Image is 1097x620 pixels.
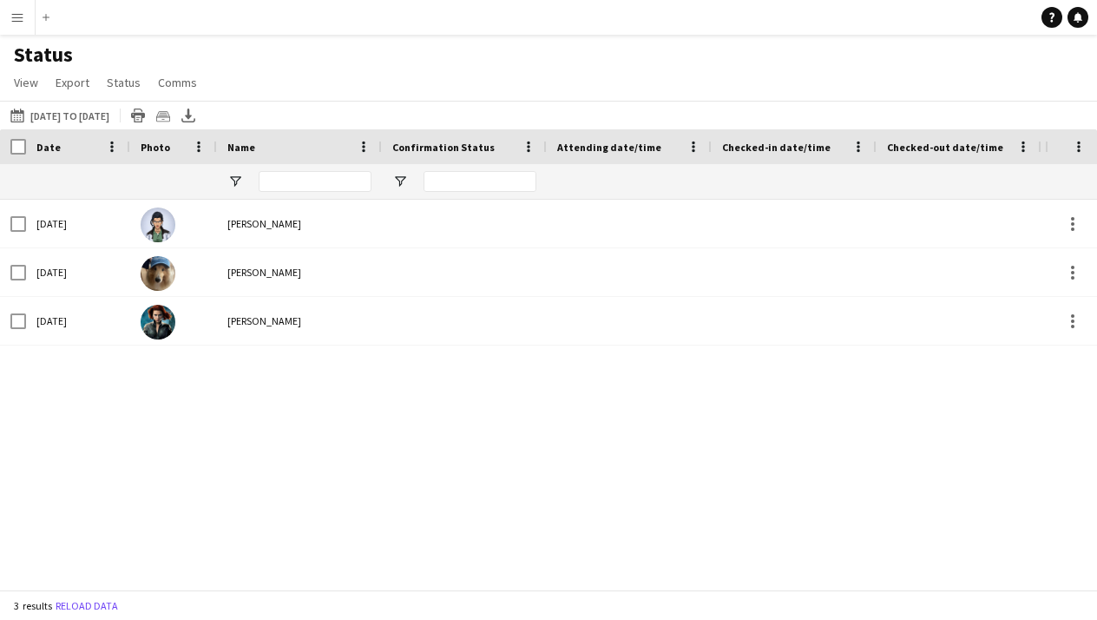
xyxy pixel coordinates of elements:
div: [DATE] [26,248,130,296]
button: Open Filter Menu [227,174,243,189]
span: Export [56,75,89,90]
button: Open Filter Menu [392,174,408,189]
div: [DATE] [26,200,130,247]
app-action-btn: Print [128,105,148,126]
input: Name Filter Input [259,171,371,192]
a: Status [100,71,148,94]
a: View [7,71,45,94]
input: Confirmation Status Filter Input [424,171,536,192]
span: Photo [141,141,170,154]
span: Date [36,141,61,154]
span: [PERSON_NAME] [227,217,301,230]
span: Name [227,141,255,154]
button: Reload data [52,597,122,616]
a: Export [49,71,96,94]
img: Kee Wong [141,256,175,291]
span: View [14,75,38,90]
span: [PERSON_NAME] [227,266,301,279]
span: Comms [158,75,197,90]
app-action-btn: Crew files as ZIP [153,105,174,126]
img: Diana Prince [141,208,175,242]
a: Comms [151,71,204,94]
span: Confirmation Status [392,141,495,154]
app-action-btn: Export XLSX [178,105,199,126]
span: [PERSON_NAME] [227,314,301,327]
span: Attending date/time [557,141,661,154]
span: Status [107,75,141,90]
button: [DATE] to [DATE] [7,105,113,126]
span: Checked-in date/time [722,141,831,154]
div: [DATE] [26,297,130,345]
img: Amanda Briggs [141,305,175,340]
span: Checked-out date/time [887,141,1003,154]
